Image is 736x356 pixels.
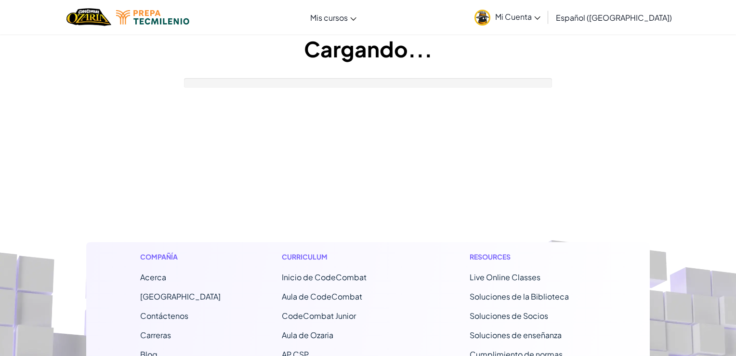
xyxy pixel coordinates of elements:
[66,7,111,27] a: Ozaria by CodeCombat logo
[474,10,490,26] img: avatar
[66,7,111,27] img: Home
[310,13,348,23] span: Mis cursos
[282,252,408,262] h1: Curriculum
[495,12,540,22] span: Mi Cuenta
[140,330,171,340] a: Carreras
[282,330,333,340] a: Aula de Ozaria
[470,311,548,321] a: Soluciones de Socios
[470,272,540,282] a: Live Online Classes
[470,252,596,262] h1: Resources
[556,13,672,23] span: Español ([GEOGRAPHIC_DATA])
[116,10,189,25] img: Tecmilenio logo
[282,291,362,301] a: Aula de CodeCombat
[140,311,188,321] span: Contáctenos
[470,291,569,301] a: Soluciones de la Biblioteca
[551,4,677,30] a: Español ([GEOGRAPHIC_DATA])
[305,4,361,30] a: Mis cursos
[140,291,221,301] a: [GEOGRAPHIC_DATA]
[470,2,545,32] a: Mi Cuenta
[470,330,562,340] a: Soluciones de enseñanza
[140,272,166,282] a: Acerca
[140,252,221,262] h1: Compañía
[282,272,367,282] span: Inicio de CodeCombat
[282,311,356,321] a: CodeCombat Junior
